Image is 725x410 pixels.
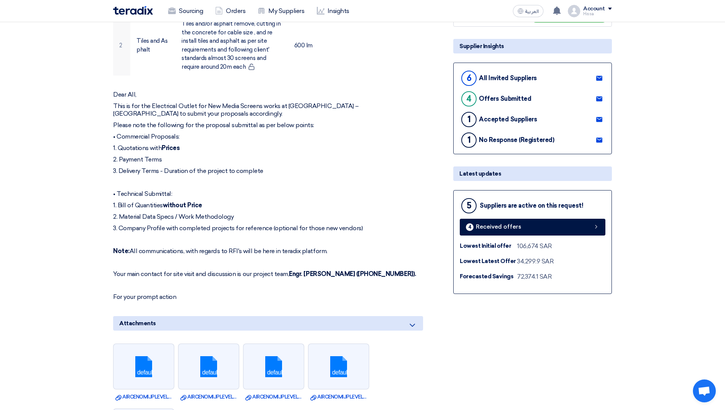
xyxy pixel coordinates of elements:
div: Supplier Insights [453,39,612,53]
a: My Suppliers [251,3,310,19]
p: • Commercial Proposals: [113,133,423,140]
p: 2. Material Data Specs / Work Methodology [113,213,423,221]
p: 3. Delivery Terms - Duration of the project to complete [113,167,423,175]
div: Lowest Latest Offer [460,257,517,266]
p: • Technical Submittal: [113,190,423,198]
p: Your main contact for site visit and discussion is our project team, [113,270,423,278]
div: 1 [461,112,477,127]
a: Orders [209,3,251,19]
div: 6 [461,71,477,86]
p: For your prompt action [113,293,423,301]
td: 2 [113,15,130,76]
td: Tiles and/or asphalt remove, cutting in the concrete for cable size , and re install tiles and as... [175,15,288,76]
a: AIRCENOMIJPLEVEL_.dwg [115,393,172,401]
span: العربية [525,9,539,14]
p: Please note the following for the proposal submittal as per below points: [113,121,423,129]
div: Accepted Suppliers [479,116,537,123]
div: 106,674 SAR [517,242,552,251]
strong: Prices [162,144,180,152]
span: Received offers [476,224,521,230]
div: Forecasted Savings [460,272,517,281]
div: 72,374.1 SAR [517,272,551,281]
p: All communications, with regards to RFI's will be here in teradix platform. [113,247,423,255]
div: Latest updates [453,166,612,181]
td: Tiles and Asphalt [130,15,175,76]
div: 5 [461,198,477,213]
a: Insights [311,3,355,19]
img: Teradix logo [113,6,153,15]
div: 4 [461,91,477,107]
div: Suppliers are active on this request! [480,202,583,209]
a: Open chat [693,379,716,402]
img: profile_test.png [568,5,580,17]
p: Dear All, [113,91,423,98]
strong: Note: [113,247,130,255]
div: Lowest Initial offer [460,242,517,250]
button: العربية [513,5,543,17]
strong: Engr. [PERSON_NAME] ([PHONE_NUMBER]). [289,270,416,278]
a: AIRCENOMIJPLEVEL_.dwg [180,393,237,401]
p: 1. Bill of Quantities [113,202,423,209]
a: AIRCENOMIJPLEVEL_.dwg [245,393,302,401]
p: 2. Payment Terms [113,156,423,163]
a: AIRCENOMIJPLEVEL_.dwg [310,393,367,401]
div: 1 [461,132,477,148]
a: Sourcing [162,3,209,19]
div: 34,299.9 SAR [517,257,553,266]
div: 4 [466,223,474,231]
div: All Invited Suppliers [479,74,537,82]
a: 4 Received offers [460,219,605,236]
div: No Response (Registered) [479,136,554,144]
p: This is for the Electrical Outlet for New Media Screens works at [GEOGRAPHIC_DATA] – [GEOGRAPHIC_... [113,102,423,118]
span: Attachments [119,319,156,328]
td: 600 lm [288,15,333,76]
div: Account [583,6,605,12]
strong: without Price [163,202,202,209]
p: 3. Company Profile with completed projects for reference (optional for those new vendors) [113,224,423,232]
p: 1. Quotations with [113,144,423,152]
div: Hissa [583,12,612,16]
div: Offers Submitted [479,95,531,102]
